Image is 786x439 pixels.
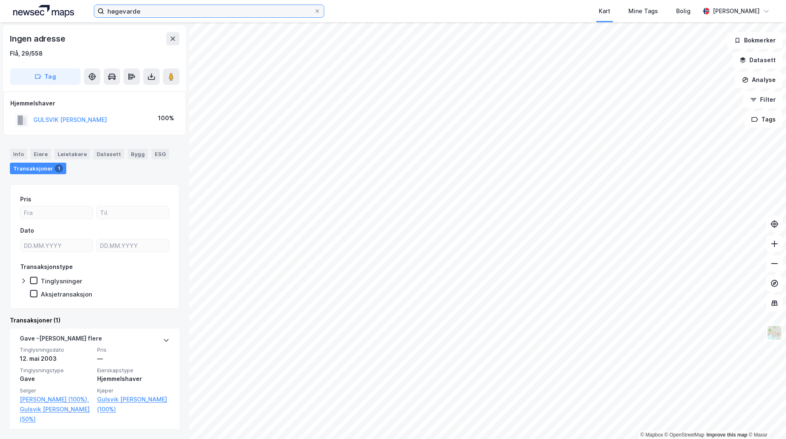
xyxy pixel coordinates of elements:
span: Selger [20,387,92,394]
div: Kart [599,6,610,16]
div: Datasett [93,149,124,159]
a: [PERSON_NAME] (100%), [20,395,92,404]
div: Transaksjoner (1) [10,315,179,325]
button: Analyse [735,72,783,88]
div: Transaksjoner [10,163,66,174]
div: Gave - [PERSON_NAME] flere [20,334,102,347]
input: Søk på adresse, matrikkel, gårdeiere, leietakere eller personer [104,5,314,17]
div: [PERSON_NAME] [713,6,760,16]
div: 100% [158,113,174,123]
input: Fra [21,206,93,219]
a: Gulsvik [PERSON_NAME] (50%) [20,404,92,424]
div: ESG [151,149,169,159]
span: Eierskapstype [97,367,170,374]
a: Gulsvik [PERSON_NAME] (100%) [97,395,170,414]
span: Tinglysningstype [20,367,92,374]
button: Datasett [733,52,783,68]
span: Pris [97,346,170,353]
input: Til [97,206,169,219]
button: Tag [10,68,81,85]
div: Tinglysninger [41,277,82,285]
div: 12. mai 2003 [20,354,92,364]
div: Bygg [128,149,148,159]
a: OpenStreetMap [665,432,705,438]
iframe: Chat Widget [745,399,786,439]
button: Tags [744,111,783,128]
div: Dato [20,226,34,236]
div: Hjemmelshaver [97,374,170,384]
div: Eiere [30,149,51,159]
span: Kjøper [97,387,170,394]
div: Ingen adresse [10,32,67,45]
div: Leietakere [54,149,90,159]
div: Mine Tags [628,6,658,16]
div: Pris [20,194,31,204]
div: Aksjetransaksjon [41,290,92,298]
input: DD.MM.YYYY [21,239,93,252]
span: Tinglysningsdato [20,346,92,353]
div: Gave [20,374,92,384]
div: — [97,354,170,364]
div: 1 [55,164,63,173]
div: Info [10,149,27,159]
a: Improve this map [707,432,747,438]
input: DD.MM.YYYY [97,239,169,252]
div: Transaksjonstype [20,262,73,272]
a: Mapbox [640,432,663,438]
div: Bolig [676,6,691,16]
div: Flå, 29/558 [10,49,43,58]
button: Filter [743,91,783,108]
div: Hjemmelshaver [10,98,179,108]
img: logo.a4113a55bc3d86da70a041830d287a7e.svg [13,5,74,17]
img: Z [767,325,782,341]
button: Bokmerker [727,32,783,49]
